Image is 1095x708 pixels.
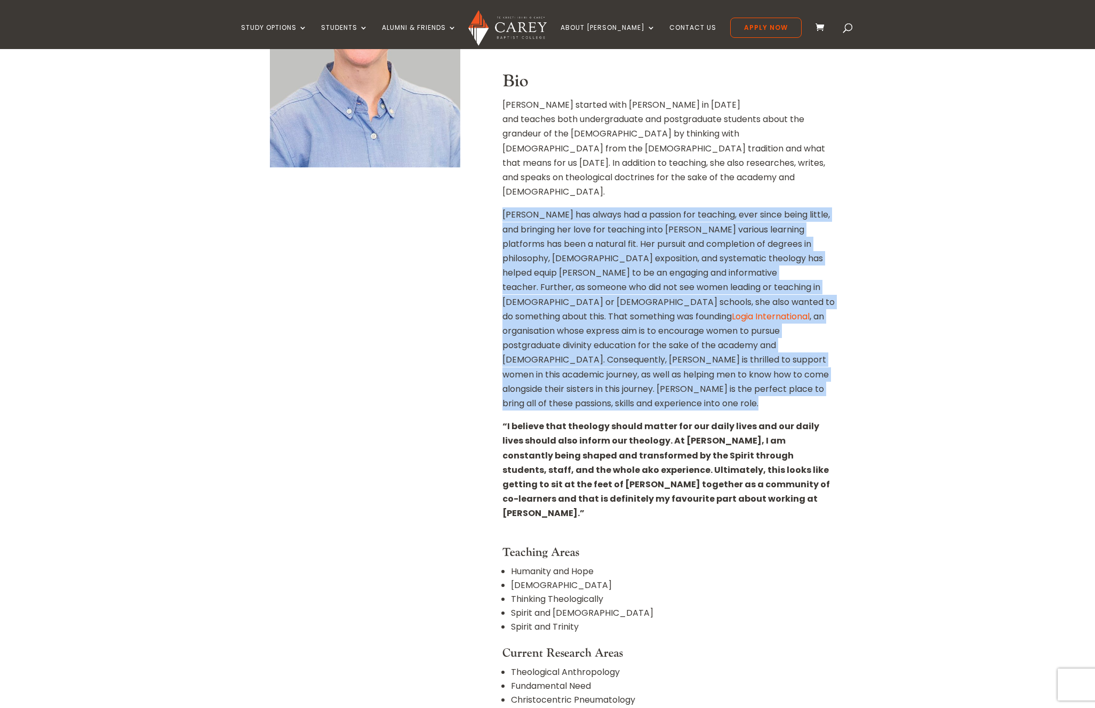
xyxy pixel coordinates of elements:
[502,98,835,207] p: [PERSON_NAME] started with [PERSON_NAME] in [DATE] and teaches both undergraduate and postgraduat...
[730,18,802,38] a: Apply Now
[511,565,835,578] li: Humanity and Hope
[502,207,835,419] p: [PERSON_NAME] has always had a passion for teaching, ever since being little, and bringing her lo...
[502,420,830,519] strong: “I believe that theology should matter for our daily lives and our daily lives should also inform...
[511,665,835,679] li: Theological Anthropology
[382,24,457,49] a: Alumni & Friends
[511,592,835,606] li: Thinking Theologically
[511,620,835,634] li: Spirit and Trinity
[502,646,835,665] h4: Current Research Areas
[669,24,716,49] a: Contact Us
[511,606,835,620] li: Spirit and [DEMOGRAPHIC_DATA]
[502,71,835,97] h3: Bio
[468,10,547,46] img: Carey Baptist College
[511,578,835,592] li: [DEMOGRAPHIC_DATA]
[561,24,656,49] a: About [PERSON_NAME]
[321,24,368,49] a: Students
[732,310,810,323] a: Logia International
[241,24,307,49] a: Study Options
[511,679,835,693] li: Fundamental Need
[502,545,835,565] h4: Teaching Areas
[511,693,835,707] li: Christocentric Pneumatology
